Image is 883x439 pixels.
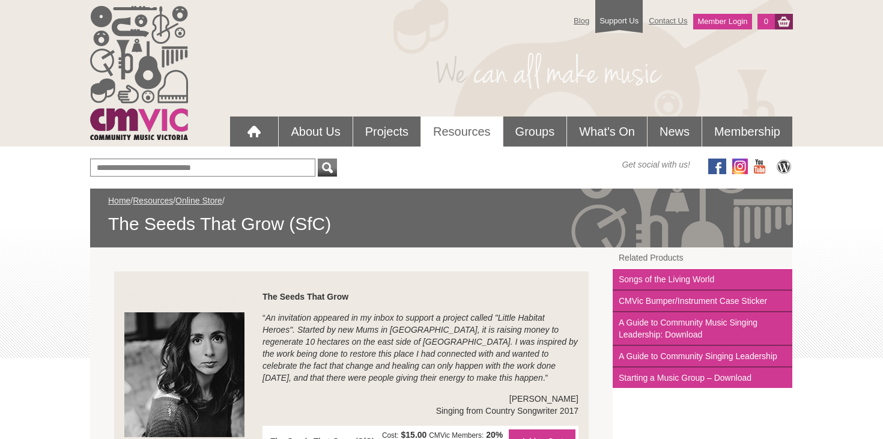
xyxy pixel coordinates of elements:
[613,291,792,312] a: CMVic Bumper/Instrument Case Sticker
[702,117,792,147] a: Membership
[757,14,775,29] a: 0
[353,117,420,147] a: Projects
[648,117,702,147] a: News
[124,393,578,417] p: [PERSON_NAME] Singing from Country Songwriter 2017
[262,313,578,383] em: An invitation appeared in my inbox to support a project called "Little Habitat Heroes". Started b...
[613,346,792,368] a: A Guide to Community Singing Leadership
[613,368,792,388] a: Starting a Music Group – Download
[262,292,348,301] strong: The Seeds That Grow
[567,117,647,147] a: What's On
[279,117,352,147] a: About Us
[693,14,751,29] a: Member Login
[90,6,188,140] img: cmvic_logo.png
[732,159,748,174] img: icon-instagram.png
[613,312,792,346] a: A Guide to Community Music Singing Leadership: Download
[421,117,503,147] a: Resources
[503,117,567,147] a: Groups
[613,247,792,269] a: Related Products
[643,10,693,31] a: Contact Us
[108,213,775,235] span: The Seeds That Grow (SfC)
[108,195,775,235] div: / / /
[622,159,690,171] span: Get social with us!
[124,312,578,384] p: “ .”
[568,10,595,31] a: Blog
[108,196,130,205] a: Home
[775,159,793,174] img: CMVic Blog
[175,196,222,205] a: Online Store
[613,269,792,291] a: Songs of the Living World
[133,196,173,205] a: Resources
